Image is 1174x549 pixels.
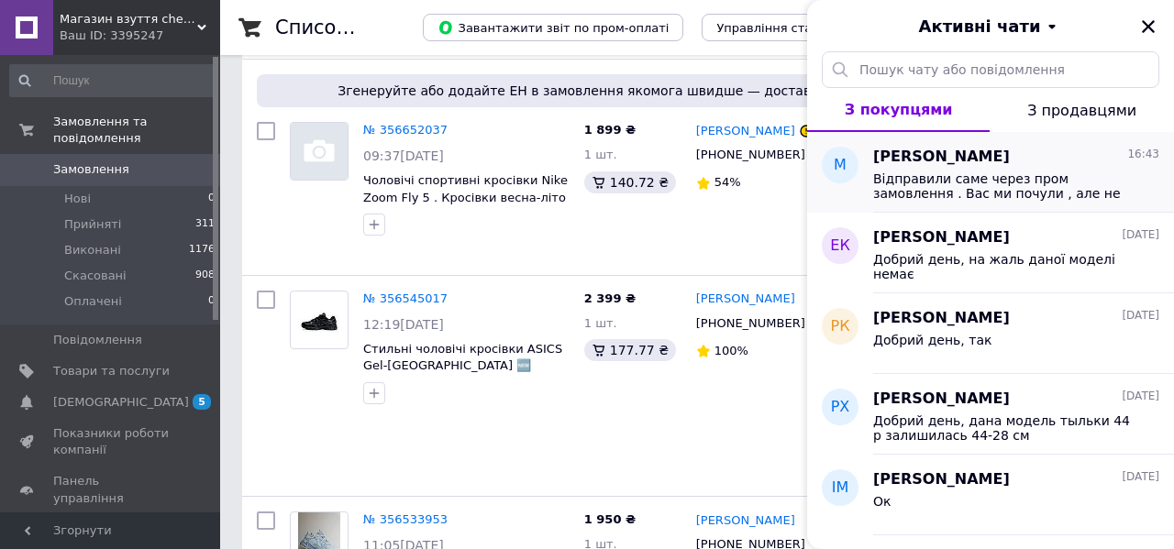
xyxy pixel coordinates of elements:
a: [PERSON_NAME] [696,291,795,308]
span: [PERSON_NAME] [873,147,1010,168]
span: Товари та послуги [53,363,170,379]
button: З продавцями [990,88,1174,132]
span: 0 [208,293,215,310]
h1: Список замовлень [275,16,461,38]
span: ЕК [830,236,849,257]
span: [DATE] [1122,469,1159,485]
span: РХ [831,397,850,418]
span: 908 [195,268,215,284]
span: Завантажити звіт по пром-оплаті [437,19,669,36]
a: [PERSON_NAME] [696,512,795,530]
span: Замовлення та повідомлення [53,114,220,147]
span: 5 [193,394,211,410]
button: Активні чати [858,15,1123,38]
div: [PHONE_NUMBER] [692,143,809,167]
a: Чоловічі спортивні кросівки Nike Zoom Fly 5 . Кросівки весна-літо найк [363,173,568,221]
span: 16:43 [1127,147,1159,162]
span: 12:19[DATE] [363,317,444,332]
a: № 356533953 [363,512,448,526]
img: Фото товару [298,291,341,348]
span: Згенеруйте або додайте ЕН в замовлення якомога швидше — доставка буде безкоштовною для покупця [264,82,1130,100]
span: Активні чати [918,15,1040,38]
span: Управління статусами [716,21,857,35]
span: Добрий день, дана модель тыльки 44 р залишилась 44-28 см [873,413,1134,443]
button: Закрити [1137,16,1159,38]
img: Фото товару [291,123,348,180]
span: [DATE] [1122,227,1159,243]
span: М [834,155,847,176]
span: 1176 [189,242,215,258]
span: 1 шт. [584,316,617,330]
a: [PERSON_NAME] [696,123,795,140]
span: 09:37[DATE] [363,148,444,163]
span: З продавцями [1027,102,1136,119]
span: [PERSON_NAME] [873,469,1010,490]
button: З покупцями [807,88,990,132]
span: [DATE] [1122,389,1159,404]
span: 100% [714,344,748,357]
button: РХ[PERSON_NAME][DATE]Добрий день, дана модель тыльки 44 р залишилась 44-28 см [807,374,1174,455]
a: Фото товару [290,122,349,181]
span: Нові [64,191,91,207]
span: Виконані [64,242,121,258]
span: Панель управління [53,473,170,506]
span: З покупцями [845,101,953,118]
div: Ваш ID: 3395247 [60,27,220,44]
a: № 356652037 [363,123,448,137]
span: Прийняті [64,216,121,233]
span: 1 899 ₴ [584,123,636,137]
span: 1 950 ₴ [584,512,636,526]
span: Відправили саме через пром замовлення . Вас ми почули , але не можемо зрозуміти чому взуття у нас... [873,171,1134,201]
span: Показники роботи компанії [53,425,170,458]
span: Ок [873,494,891,509]
button: ІМ[PERSON_NAME][DATE]Ок [807,455,1174,535]
span: Добрий день, на жаль даної моделі немає [873,252,1134,281]
span: [PERSON_NAME] [873,227,1010,248]
span: 311 [195,216,215,233]
button: Управління статусами [702,14,871,41]
span: 54% [714,175,741,189]
span: Магазин взуття cherry_berry [60,11,197,27]
span: Оплачені [64,293,122,310]
span: Замовлення [53,161,129,178]
span: 2 399 ₴ [584,291,636,305]
span: ІМ [832,478,849,499]
div: 177.77 ₴ [584,339,676,361]
div: [PHONE_NUMBER] [692,312,809,335]
span: Добрий день, так [873,333,991,347]
a: Стильні чоловічі кросівки ASICS Gel-[GEOGRAPHIC_DATA] 🆕 Кросівки асікс весна-літо [363,342,562,390]
span: 1 шт. [584,148,617,161]
span: 0 [208,191,215,207]
input: Пошук [9,64,216,97]
span: РК [830,316,849,337]
button: Завантажити звіт по пром-оплаті [423,14,683,41]
button: М[PERSON_NAME]16:43Відправили саме через пром замовлення . Вас ми почули , але не можемо зрозуміт... [807,132,1174,213]
a: Фото товару [290,291,349,349]
span: [DATE] [1122,308,1159,324]
button: ЕК[PERSON_NAME][DATE]Добрий день, на жаль даної моделі немає [807,213,1174,293]
span: [DEMOGRAPHIC_DATA] [53,394,189,411]
a: № 356545017 [363,291,448,305]
div: 140.72 ₴ [584,171,676,193]
span: [PERSON_NAME] [873,308,1010,329]
input: Пошук чату або повідомлення [822,51,1159,88]
span: Скасовані [64,268,127,284]
span: Повідомлення [53,332,142,348]
span: [PERSON_NAME] [873,389,1010,410]
button: РК[PERSON_NAME][DATE]Добрий день, так [807,293,1174,374]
